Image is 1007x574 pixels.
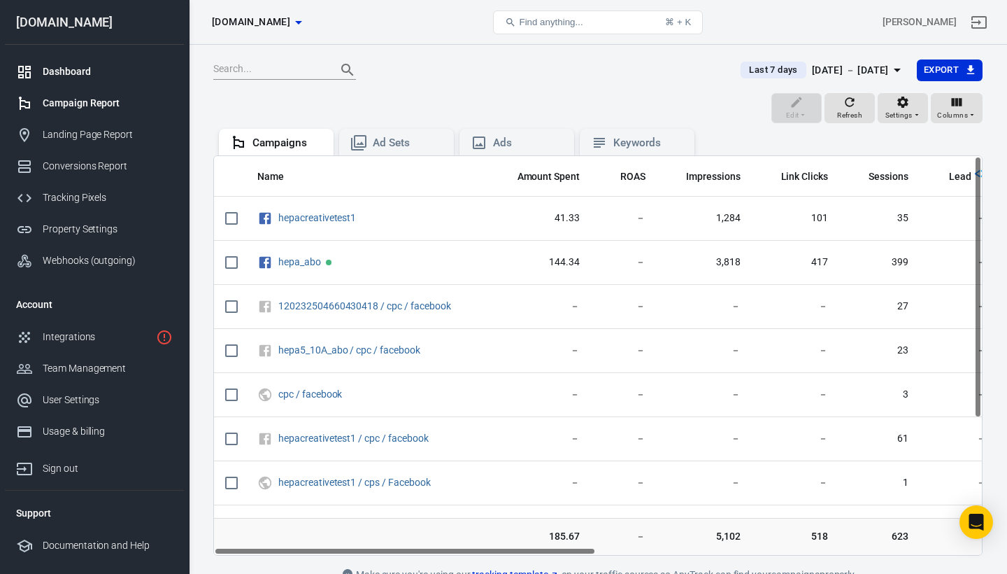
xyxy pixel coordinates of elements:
a: Usage & billing [5,416,184,447]
span: 3,818 [668,255,741,269]
svg: Facebook Ads [257,210,273,227]
button: [DOMAIN_NAME] [206,9,307,35]
span: 1,284 [668,211,741,225]
button: Columns [931,93,983,124]
span: － [602,344,645,358]
span: Active [326,260,331,265]
span: The total return on ad spend [620,168,645,185]
span: － [668,476,741,490]
span: － [931,432,986,446]
div: Keywords [613,136,683,150]
span: hepacreativetest1 [278,213,358,223]
a: cpc / facebook [278,388,342,400]
span: Columns [937,109,968,122]
span: The estimated total amount of money you've spent on your campaign, ad set or ad during its schedule. [499,168,580,185]
img: Logo [975,168,986,179]
a: Webhooks (outgoing) [5,245,184,276]
span: － [763,476,829,490]
span: hepacreativetest1 / cpc / facebook [278,433,431,443]
span: ROAS [620,170,645,184]
span: － [499,476,580,490]
a: Sign out [962,6,996,39]
div: Integrations [43,330,150,344]
a: Campaign Report [5,87,184,119]
span: Find anything... [519,17,583,27]
a: hepacreativetest1 [278,212,356,223]
span: hepa5_10A_abo / cpc / facebook [278,345,422,355]
svg: UTM & Web Traffic [257,475,273,491]
span: The total return on ad spend [602,168,645,185]
span: hepa_abo [278,257,323,267]
span: Amount Spent [517,170,580,184]
a: hepacreativetest1 / cpc / facebook [278,433,429,444]
span: Last 7 days [743,63,803,77]
button: Refresh [824,93,875,124]
span: Sessions [850,170,908,184]
div: Property Settings [43,222,173,237]
span: － [763,344,829,358]
span: 3 [850,388,908,402]
div: Webhooks (outgoing) [43,253,173,268]
span: Impressions [686,170,741,184]
svg: UTM & Web Traffic [257,386,273,403]
div: Landing Page Report [43,127,173,142]
span: － [602,476,645,490]
a: Sign out [5,447,184,484]
button: Last 7 days[DATE] － [DATE] [729,59,916,82]
div: Tracking Pixels [43,190,173,205]
div: scrollable content [214,156,982,555]
span: － [931,344,986,358]
span: － [931,255,986,269]
button: Settings [878,93,928,124]
div: Usage & billing [43,424,173,439]
span: 61 [850,432,908,446]
span: The number of times your ads were on screen. [686,168,741,185]
span: － [499,300,580,314]
span: 41.33 [499,211,580,225]
div: Ad Sets [373,136,443,150]
div: Dashboard [43,64,173,79]
a: hepa5_10A_abo / cpc / facebook [278,344,420,356]
span: The number of times your ads were on screen. [668,168,741,185]
a: Conversions Report [5,150,184,182]
div: Ads [493,136,563,150]
span: 417 [763,255,829,269]
div: Campaign Report [43,96,173,111]
li: Support [5,496,184,530]
div: Open Intercom Messenger [959,505,993,539]
a: Integrations [5,321,184,353]
span: The estimated total amount of money you've spent on your campaign, ad set or ad during its schedule. [517,168,580,185]
span: － [602,432,645,446]
span: cpc / facebook [278,389,344,399]
span: － [931,388,986,402]
button: Export [917,59,983,81]
svg: Unknown Facebook [257,342,273,359]
span: 623 [850,530,908,544]
span: 185.67 [499,530,580,544]
span: － [602,530,645,544]
span: 518 [763,530,829,544]
svg: Unknown Facebook [257,430,273,447]
div: Conversions Report [43,159,173,174]
span: － [668,300,741,314]
div: [DATE] － [DATE] [812,62,889,79]
div: User Settings [43,393,173,407]
span: Lead [931,170,971,184]
span: － [668,432,741,446]
span: The number of clicks on links within the ad that led to advertiser-specified destinations [763,168,829,185]
div: Team Management [43,361,173,376]
span: Name [257,170,284,184]
span: － [499,388,580,402]
span: Settings [885,109,913,122]
div: Documentation and Help [43,538,173,553]
span: － [602,255,645,269]
span: Name [257,170,302,184]
a: hepacreativetest1 / cps / Facebook [278,477,431,488]
a: Tracking Pixels [5,182,184,213]
span: 35 [850,211,908,225]
a: Team Management [5,353,184,384]
div: [DOMAIN_NAME] [5,16,184,29]
span: － [763,300,829,314]
div: Account id: GXqx2G2u [883,15,957,29]
span: － [602,211,645,225]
